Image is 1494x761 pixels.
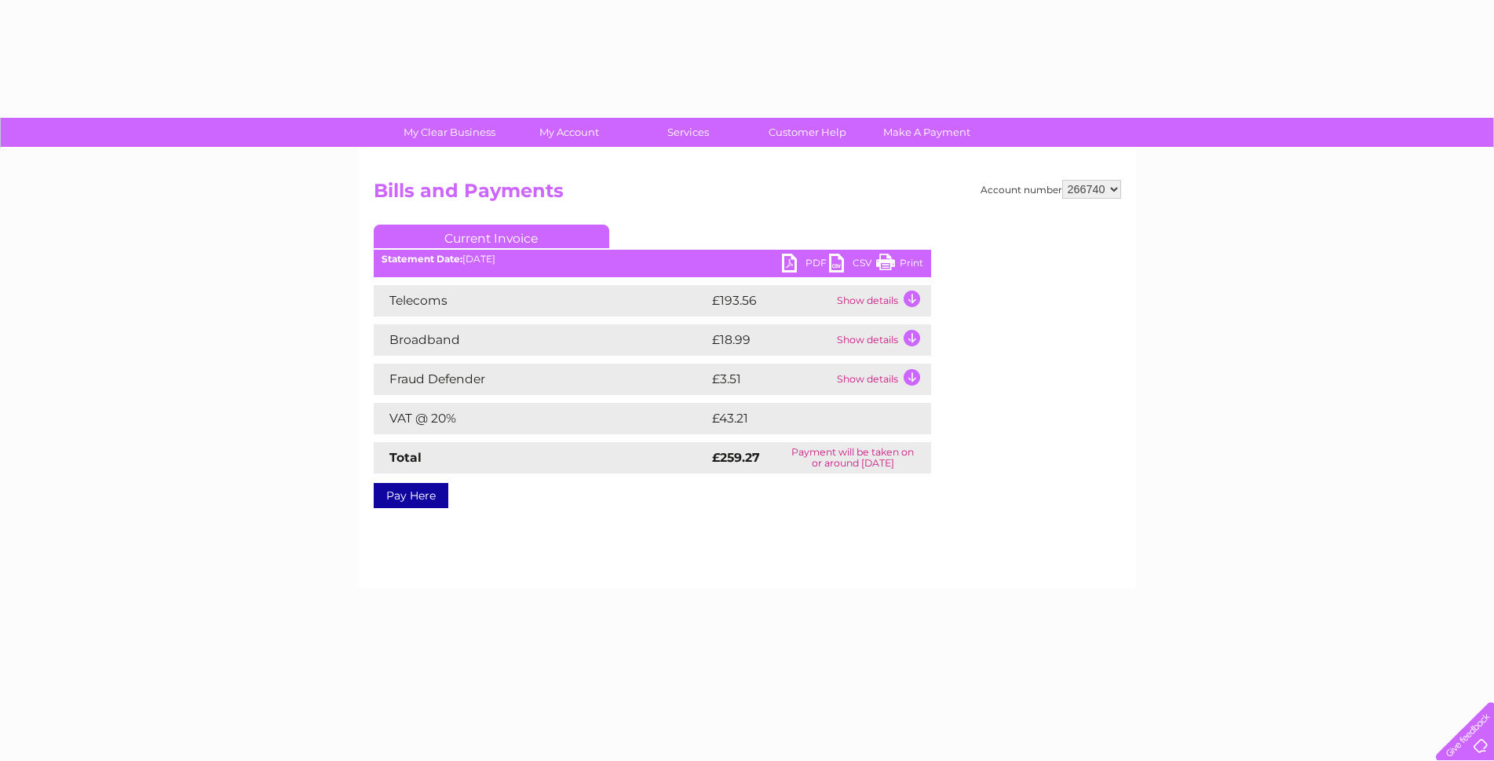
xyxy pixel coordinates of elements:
td: Payment will be taken on or around [DATE] [775,442,931,474]
strong: £259.27 [712,450,760,465]
a: Services [623,118,753,147]
td: Telecoms [374,285,708,316]
td: £3.51 [708,364,833,395]
td: £18.99 [708,324,833,356]
b: Statement Date: [382,253,462,265]
td: Show details [833,285,931,316]
a: My Clear Business [385,118,514,147]
a: Pay Here [374,483,448,508]
a: Make A Payment [862,118,992,147]
div: Account number [981,180,1121,199]
td: Show details [833,364,931,395]
a: Current Invoice [374,225,609,248]
td: Fraud Defender [374,364,708,395]
strong: Total [389,450,422,465]
a: Customer Help [743,118,872,147]
a: My Account [504,118,634,147]
a: CSV [829,254,876,276]
a: Print [876,254,923,276]
td: £43.21 [708,403,897,434]
td: VAT @ 20% [374,403,708,434]
a: PDF [782,254,829,276]
td: Show details [833,324,931,356]
td: Broadband [374,324,708,356]
h2: Bills and Payments [374,180,1121,210]
div: [DATE] [374,254,931,265]
td: £193.56 [708,285,833,316]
